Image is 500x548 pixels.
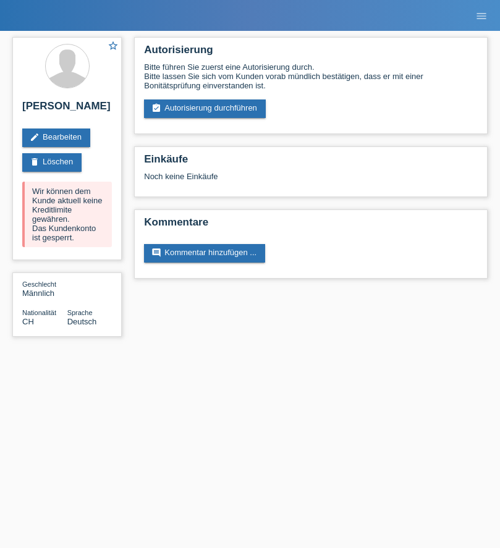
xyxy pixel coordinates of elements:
div: Noch keine Einkäufe [144,172,478,190]
h2: [PERSON_NAME] [22,100,112,119]
div: Männlich [22,279,67,298]
h2: Einkäufe [144,153,478,172]
i: menu [475,10,488,22]
h2: Autorisierung [144,44,478,62]
div: Bitte führen Sie zuerst eine Autorisierung durch. Bitte lassen Sie sich vom Kunden vorab mündlich... [144,62,478,90]
i: comment [151,248,161,258]
a: star_border [108,40,119,53]
span: Deutsch [67,317,97,326]
h2: Kommentare [144,216,478,235]
i: assignment_turned_in [151,103,161,113]
i: star_border [108,40,119,51]
i: delete [30,157,40,167]
span: Schweiz [22,317,34,326]
span: Sprache [67,309,93,316]
a: deleteLöschen [22,153,82,172]
span: Nationalität [22,309,56,316]
a: assignment_turned_inAutorisierung durchführen [144,99,266,118]
a: editBearbeiten [22,129,90,147]
span: Geschlecht [22,280,56,288]
i: edit [30,132,40,142]
div: Wir können dem Kunde aktuell keine Kreditlimite gewähren. Das Kundenkonto ist gesperrt. [22,182,112,247]
a: commentKommentar hinzufügen ... [144,244,265,263]
a: menu [469,12,494,19]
